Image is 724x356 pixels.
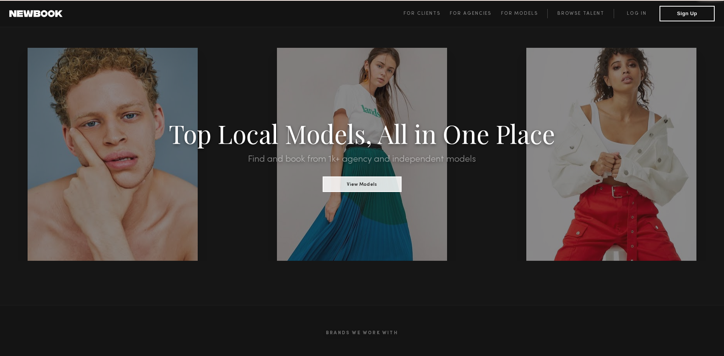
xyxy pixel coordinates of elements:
h1: Top Local Models, All in One Place [54,121,670,145]
a: For Clients [404,9,450,18]
h2: Find and book from 1k+ agency and independent models [54,155,670,164]
button: View Models [322,176,401,192]
a: For Agencies [450,9,501,18]
a: Log in [614,9,660,18]
a: Browse Talent [547,9,614,18]
span: For Agencies [450,11,491,16]
span: For Models [501,11,538,16]
button: Sign Up [660,6,715,21]
h2: Brands We Work With [129,321,595,345]
a: For Models [501,9,548,18]
span: For Clients [404,11,440,16]
a: View Models [322,179,401,188]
